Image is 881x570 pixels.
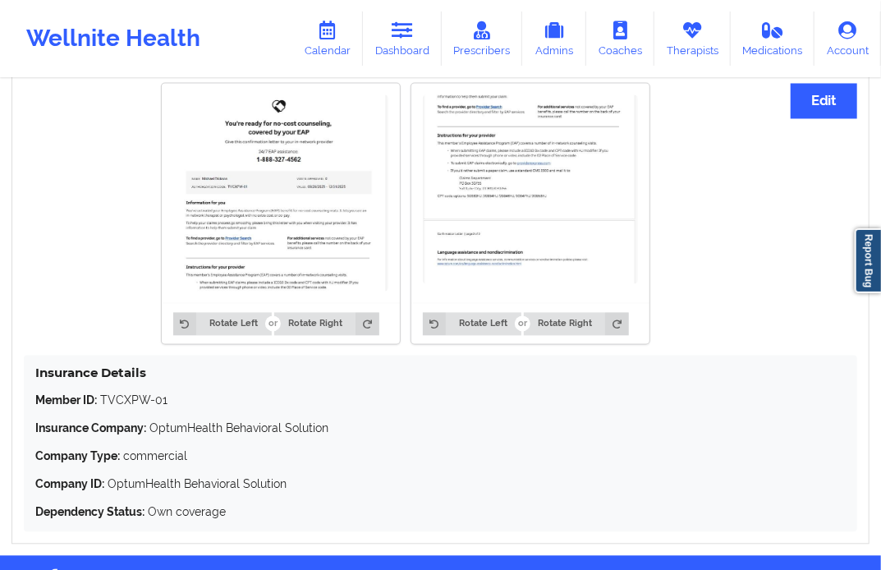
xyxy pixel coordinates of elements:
img: Michael Dickson [423,95,638,284]
p: OptumHealth Behavioral Solution [35,421,846,437]
strong: Insurance Company: [35,422,146,435]
p: TVCXPW-01 [35,393,846,409]
a: Report Bug [855,228,881,293]
button: Rotate Right [524,313,628,336]
a: Medications [731,11,815,66]
button: Edit [791,84,857,119]
button: Rotate Left [173,313,272,336]
img: Michael Dickson [173,95,388,292]
a: Coaches [586,11,654,66]
strong: Company ID: [35,478,104,491]
strong: Company Type: [35,450,120,463]
strong: Member ID: [35,394,97,407]
a: Dashboard [363,11,442,66]
button: Rotate Right [274,313,379,336]
a: Therapists [654,11,731,66]
h4: Insurance Details [35,365,846,381]
p: commercial [35,448,846,465]
button: Rotate Left [423,313,521,336]
a: Prescribers [442,11,523,66]
strong: Dependency Status: [35,506,145,519]
p: OptumHealth Behavioral Solution [35,476,846,493]
a: Account [814,11,881,66]
a: Calendar [292,11,363,66]
p: Own coverage [35,504,846,521]
a: Admins [522,11,586,66]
